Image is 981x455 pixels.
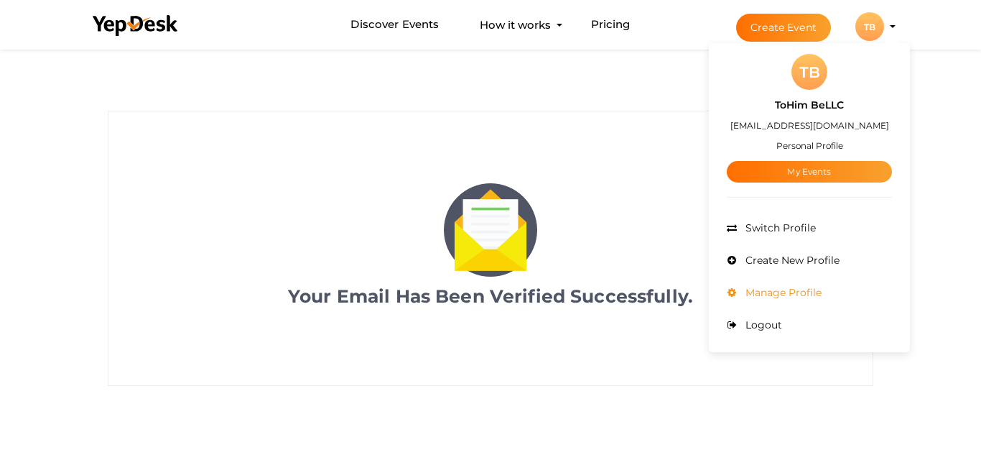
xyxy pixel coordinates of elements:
[775,97,844,114] label: ToHim BeLLC
[350,12,439,38] a: Discover Events
[444,183,537,277] img: letter.png
[855,12,884,41] div: TB
[742,286,822,299] span: Manage Profile
[851,12,888,42] button: TB
[591,12,631,38] a: Pricing
[742,318,782,331] span: Logout
[730,117,889,134] label: [EMAIL_ADDRESS][DOMAIN_NAME]
[742,254,840,267] span: Create New Profile
[855,22,884,32] profile-pic: TB
[742,221,816,234] span: Switch Profile
[288,277,693,310] label: Your Email Has Been Verified Successfully.
[475,12,555,38] button: How it works
[776,140,843,151] small: Personal Profile
[736,14,831,42] button: Create Event
[791,54,827,90] div: TB
[727,161,892,183] a: My Events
